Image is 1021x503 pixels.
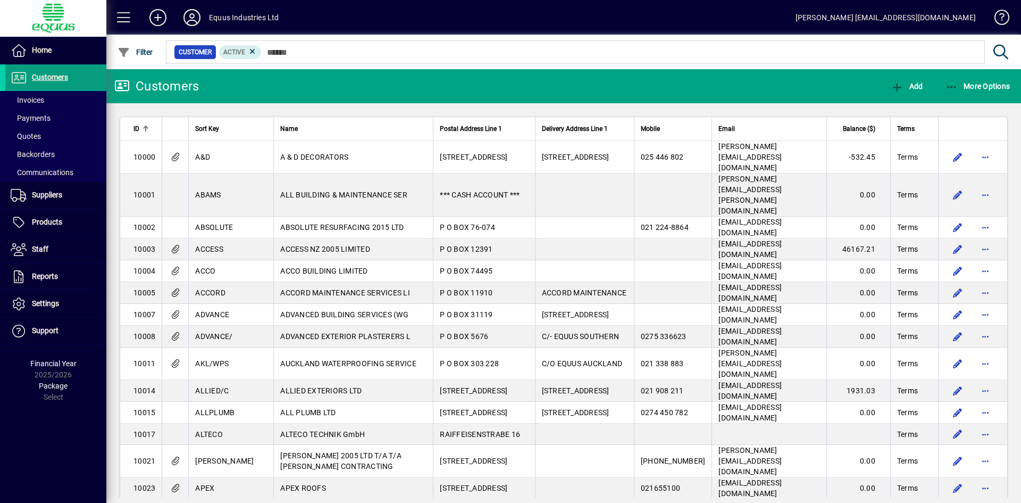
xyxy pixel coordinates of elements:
span: Terms [897,429,918,440]
button: Edit [949,426,966,443]
button: More options [977,186,994,203]
a: Home [5,37,106,64]
span: P O BOX 76-074 [440,223,495,232]
span: Terms [897,331,918,342]
span: [PERSON_NAME] 2005 LTD T/A T/A [PERSON_NAME] CONTRACTING [280,451,401,471]
span: 021655100 [641,484,680,492]
button: Edit [949,452,966,469]
td: -532.45 [826,141,890,174]
div: [PERSON_NAME] [EMAIL_ADDRESS][DOMAIN_NAME] [796,9,976,26]
span: Balance ($) [843,123,875,135]
button: Add [888,77,925,96]
span: Reports [32,272,58,281]
span: ADVANCED BUILDING SERVICES (WG [280,310,408,319]
td: 0.00 [826,477,890,499]
span: Terms [897,483,918,493]
span: Terms [897,287,918,298]
span: ACCESS NZ 2005 LIMITED [280,245,370,253]
button: More options [977,328,994,345]
span: 10001 [133,191,155,199]
a: Invoices [5,91,106,109]
span: ACCORD MAINTENANCE [542,288,627,297]
span: 10007 [133,310,155,319]
button: Edit [949,149,966,166]
span: Terms [897,456,918,466]
span: [EMAIL_ADDRESS][DOMAIN_NAME] [718,305,782,324]
span: ALLIED/C [195,386,229,395]
span: Delivery Address Line 1 [542,123,608,135]
span: Terms [897,407,918,418]
span: Terms [897,244,918,254]
span: P O BOX 12391 [440,245,492,253]
a: Reports [5,263,106,290]
a: Suppliers [5,182,106,209]
button: More options [977,219,994,236]
mat-chip: Activation Status: Active [219,45,262,59]
span: [PERSON_NAME][EMAIL_ADDRESS][DOMAIN_NAME] [718,446,782,476]
span: More Options [945,82,1010,90]
td: 1931.03 [826,380,890,402]
span: AUCKLAND WATERPROOFING SERVICE [280,359,416,368]
span: ABSOLUTE RESURFACING 2015 LTD [280,223,404,232]
span: 025 446 802 [641,153,684,161]
button: Edit [949,480,966,497]
button: More options [977,284,994,301]
span: Customer [179,47,212,57]
span: [EMAIL_ADDRESS][DOMAIN_NAME] [718,403,782,422]
span: 10015 [133,408,155,417]
td: 0.00 [826,326,890,348]
span: 0274 450 782 [641,408,688,417]
span: P O BOX 31119 [440,310,492,319]
span: [STREET_ADDRESS] [542,310,609,319]
span: 10017 [133,430,155,439]
span: APEX ROOFS [280,484,326,492]
span: C/- EQUUS SOUTHERN [542,332,620,341]
span: [PERSON_NAME][EMAIL_ADDRESS][PERSON_NAME][DOMAIN_NAME] [718,175,782,215]
span: Package [39,382,68,390]
td: 0.00 [826,174,890,217]
span: [STREET_ADDRESS] [542,386,609,395]
span: P O BOX 74495 [440,267,492,275]
button: More options [977,404,994,421]
span: Filter [118,48,153,56]
span: ADVANCED EXTERIOR PLASTERERS L [280,332,411,341]
button: More Options [943,77,1013,96]
span: P O BOX 5676 [440,332,488,341]
a: Communications [5,163,106,182]
span: 10021 [133,457,155,465]
span: Name [280,123,298,135]
div: ID [133,123,155,135]
a: Products [5,209,106,236]
span: P O BOX 11910 [440,288,492,297]
span: 021 338 883 [641,359,684,368]
span: [EMAIL_ADDRESS][DOMAIN_NAME] [718,327,782,346]
span: ACCO [195,267,215,275]
span: Communications [11,168,73,177]
span: 021 224-8864 [641,223,689,232]
span: Active [223,48,245,56]
span: ACCO BUILDING LIMITED [280,267,367,275]
button: Edit [949,241,966,258]
button: More options [977,382,994,399]
button: Edit [949,355,966,372]
span: ADVANCE [195,310,229,319]
span: ID [133,123,139,135]
span: 10005 [133,288,155,297]
button: More options [977,480,994,497]
span: [EMAIL_ADDRESS][DOMAIN_NAME] [718,381,782,400]
span: [EMAIL_ADDRESS][DOMAIN_NAME] [718,479,782,498]
button: More options [977,149,994,166]
td: 0.00 [826,348,890,380]
span: A & D DECORATORS [280,153,348,161]
span: ALL BUILDING & MAINTENANCE SER [280,191,407,199]
span: [STREET_ADDRESS] [440,484,507,492]
td: 0.00 [826,282,890,304]
span: ALTECO [195,430,223,439]
div: Equus Industries Ltd [209,9,279,26]
button: Edit [949,328,966,345]
div: Name [280,123,426,135]
span: Suppliers [32,191,62,199]
span: ACCORD MAINTENANCE SERVICES LI [280,288,410,297]
button: More options [977,426,994,443]
span: [STREET_ADDRESS] [440,386,507,395]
